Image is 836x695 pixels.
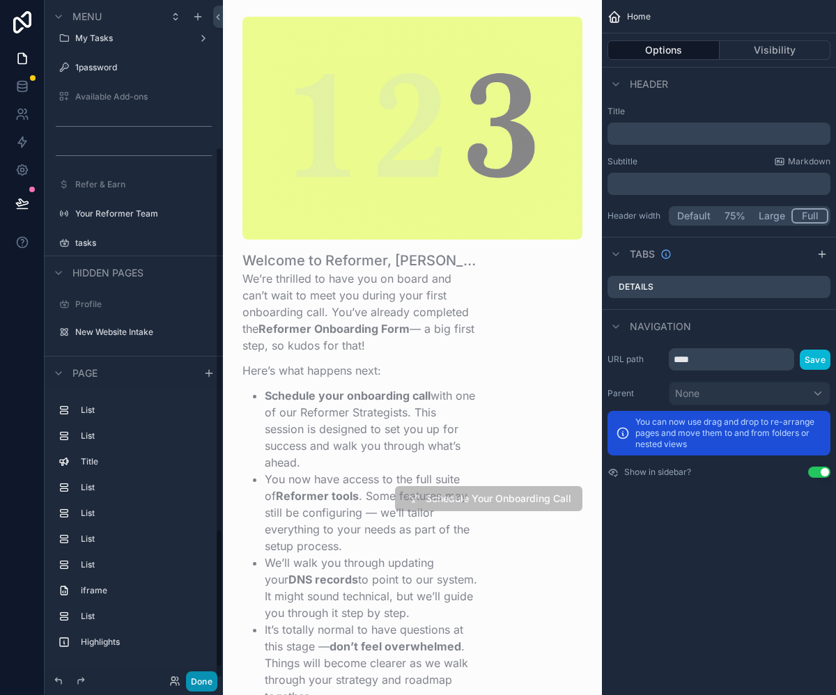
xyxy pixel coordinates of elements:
label: Available Add-ons [75,91,212,102]
p: You can now use drag and drop to re-arrange pages and move them to and from folders or nested views [635,416,822,450]
label: Parent [607,388,663,399]
span: Tabs [630,247,655,261]
button: Done [186,671,217,692]
span: Navigation [630,320,691,334]
span: Hidden pages [72,266,144,280]
button: Visibility [720,40,831,60]
button: 75% [717,208,752,224]
label: Title [607,106,830,117]
label: Details [619,281,653,292]
div: scrollable content [607,173,830,195]
label: List [81,559,209,570]
label: List [81,405,209,416]
a: Markdown [774,156,830,167]
label: List [81,508,209,519]
label: Subtitle [607,156,637,167]
div: scrollable content [45,389,223,667]
label: Highlights [81,637,209,648]
span: Header [630,77,668,91]
label: 1password [75,62,212,73]
span: Page [72,366,98,380]
label: Show in sidebar? [624,467,691,478]
div: scrollable content [607,123,830,145]
label: Refer & Earn [75,179,212,190]
label: URL path [607,354,663,365]
span: Home [627,11,651,22]
button: Save [800,350,830,370]
label: List [81,430,209,442]
label: My Tasks [75,33,192,44]
span: Markdown [788,156,830,167]
button: Options [607,40,720,60]
label: Header width [607,210,663,221]
label: List [81,533,209,545]
label: List [81,611,209,622]
label: tasks [75,237,212,249]
label: Profile [75,299,212,310]
label: List [81,482,209,493]
label: Your Reformer Team [75,208,212,219]
button: Full [791,208,828,224]
button: Default [671,208,717,224]
span: Menu [72,10,102,24]
label: iframe [81,585,209,596]
button: Large [752,208,791,224]
button: None [669,382,830,405]
label: Title [81,456,209,467]
label: New Website Intake [75,327,212,338]
span: None [675,386,699,400]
